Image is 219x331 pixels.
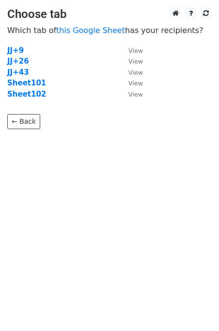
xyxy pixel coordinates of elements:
a: Sheet102 [7,90,46,99]
small: View [128,91,143,98]
a: View [119,46,143,55]
a: JJ+9 [7,46,24,55]
small: View [128,69,143,76]
a: this Google Sheet [56,26,125,35]
small: View [128,47,143,54]
a: View [119,68,143,77]
h3: Choose tab [7,7,212,21]
small: View [128,80,143,87]
a: Sheet101 [7,79,46,87]
a: ← Back [7,114,40,129]
small: View [128,58,143,65]
a: View [119,57,143,66]
a: View [119,79,143,87]
a: View [119,90,143,99]
p: Which tab of has your recipients? [7,25,212,35]
a: JJ+43 [7,68,29,77]
a: JJ+26 [7,57,29,66]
